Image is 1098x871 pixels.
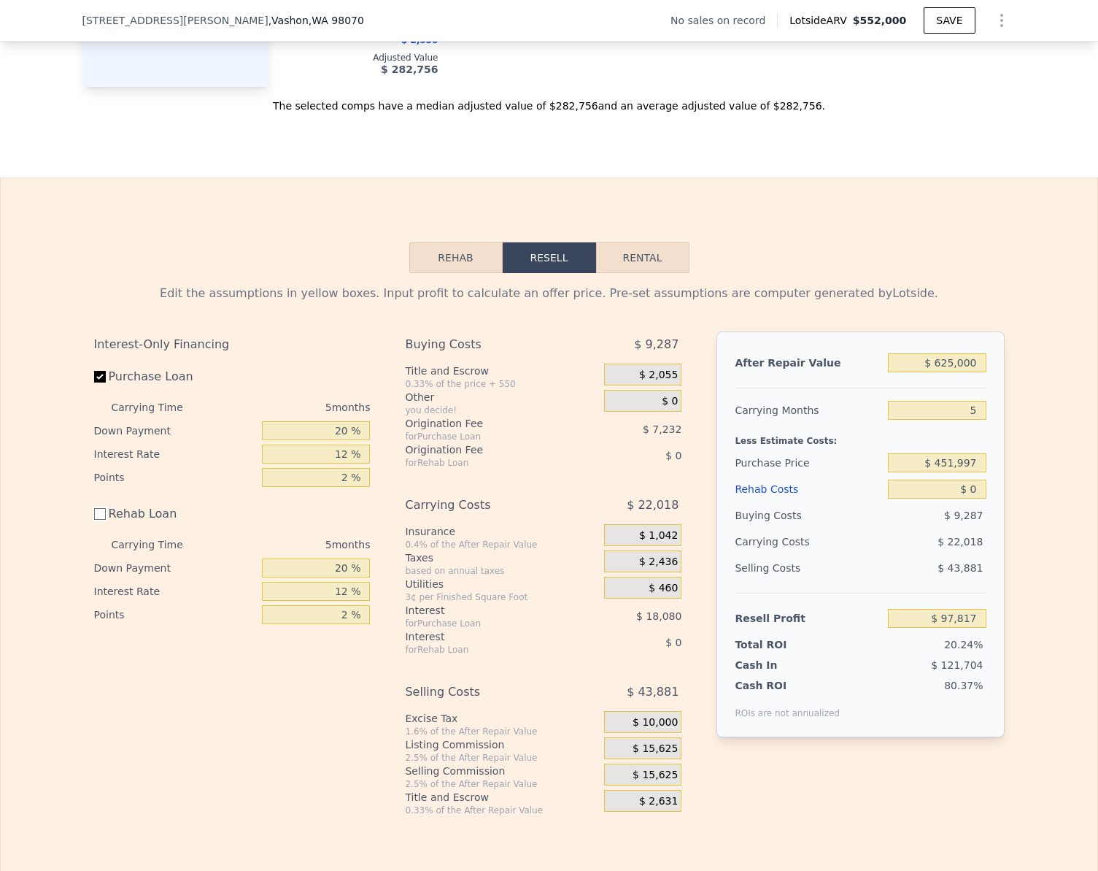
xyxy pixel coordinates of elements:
span: $ 2,055 [639,369,678,382]
span: $ 460 [649,582,678,595]
div: Interest [405,603,568,618]
div: Less Estimate Costs: [735,423,986,450]
div: Interest-Only Financing [94,331,371,358]
span: 20.24% [944,639,983,651]
button: SAVE [924,7,975,34]
div: Carrying Costs [735,529,826,555]
div: Down Payment [94,419,257,442]
div: 5 months [212,396,371,419]
div: After Repair Value [735,350,882,376]
span: $ 10,000 [633,716,678,729]
div: Excise Tax [405,711,598,726]
span: $552,000 [853,15,907,26]
div: 3¢ per Finished Square Foot [405,591,598,603]
span: $ 9,287 [634,331,678,358]
button: Rental [596,242,689,273]
span: $ 0 [665,450,681,461]
div: Carrying Months [735,397,882,423]
span: , WA 98070 [309,15,364,26]
div: Carrying Costs [405,492,568,518]
div: Rehab Costs [735,476,882,502]
input: Purchase Loan [94,371,106,383]
div: Insurance [405,524,598,539]
div: 5 months [212,533,371,556]
button: Rehab [409,242,503,273]
span: $ 43,881 [627,679,678,705]
div: 0.33% of the price + 550 [405,378,598,390]
span: $ 2,436 [639,556,678,569]
button: Show Options [987,6,1016,35]
div: Selling Costs [735,555,882,581]
span: Lotside ARV [789,13,852,28]
span: $ 22,018 [627,492,678,518]
span: , Vashon [268,13,364,28]
div: Selling Costs [405,679,568,705]
div: Total ROI [735,637,826,652]
div: Selling Commission [405,764,598,778]
div: 0.33% of the After Repair Value [405,805,598,816]
span: $ 7,232 [643,423,681,435]
div: Carrying Time [112,533,206,556]
span: $ 15,625 [633,769,678,782]
span: [STREET_ADDRESS][PERSON_NAME] [82,13,268,28]
div: for Rehab Loan [405,644,568,656]
span: $ 9,287 [944,510,983,521]
div: Other [405,390,598,404]
span: 80.37% [944,680,983,691]
div: for Rehab Loan [405,457,568,469]
div: Down Payment [94,556,257,580]
div: 1.6% of the After Repair Value [405,726,598,737]
label: Purchase Loan [94,364,257,390]
div: Utilities [405,577,598,591]
div: Listing Commission [405,737,598,752]
span: $ 15,625 [633,743,678,756]
div: Buying Costs [405,331,568,358]
div: 2.5% of the After Repair Value [405,778,598,790]
input: Rehab Loan [94,508,106,520]
span: $ 121,704 [931,659,983,671]
div: 0.4% of the After Repair Value [405,539,598,550]
span: $ 22,018 [937,536,983,548]
div: Title and Escrow [405,790,598,805]
div: 2.5% of the After Repair Value [405,752,598,764]
span: $ 43,881 [937,562,983,574]
div: Resell Profit [735,605,882,632]
div: Cash ROI [735,678,840,693]
div: Origination Fee [405,442,568,457]
div: for Purchase Loan [405,431,568,442]
div: Interest Rate [94,442,257,466]
div: Cash In [735,658,826,672]
button: Resell [503,242,596,273]
div: Buying Costs [735,502,882,529]
span: $ 0 [662,395,678,408]
div: Points [94,466,257,489]
div: Taxes [405,550,598,565]
div: Origination Fee [405,416,568,431]
div: Edit the assumptions in yellow boxes. Input profit to calculate an offer price. Pre-set assumptio... [94,285,1005,302]
div: Carrying Time [112,396,206,419]
div: Points [94,603,257,626]
span: $ 0 [665,637,681,648]
span: $ 282,756 [381,64,438,75]
div: The selected comps have a median adjusted value of $282,756 and an average adjusted value of $282... [82,87,1016,113]
label: Rehab Loan [94,501,257,527]
div: Purchase Price [735,450,882,476]
div: Title and Escrow [405,364,598,378]
div: you decide! [405,404,598,416]
div: No sales on record [670,13,777,28]
div: Interest Rate [94,580,257,603]
div: based on annual taxes [405,565,598,577]
div: ROIs are not annualized [735,693,840,719]
span: $ 1,042 [639,529,678,542]
div: Adjusted Value [287,52,438,64]
span: $ 2,631 [639,795,678,808]
div: Interest [405,629,568,644]
span: $ 18,080 [636,610,681,622]
div: for Purchase Loan [405,618,568,629]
